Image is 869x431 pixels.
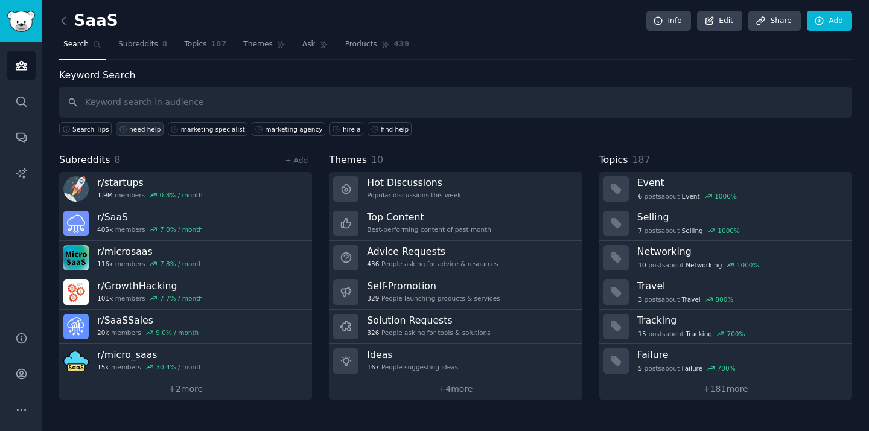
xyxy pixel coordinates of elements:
h3: Travel [637,279,844,292]
div: members [97,294,203,302]
a: Themes [239,35,290,60]
h2: SaaS [59,11,118,31]
h3: Solution Requests [367,314,490,327]
span: 187 [211,39,227,50]
div: post s about [637,328,746,339]
img: SaaS [63,211,89,236]
div: 700 % [727,330,745,338]
a: r/micro_saas15kmembers30.4% / month [59,344,312,378]
a: r/startups1.9Mmembers0.8% / month [59,172,312,206]
div: Best-performing content of past month [367,225,491,234]
a: Top ContentBest-performing content of past month [329,206,582,241]
a: Info [646,11,691,31]
img: GummySearch logo [7,11,35,32]
span: 1.9M [97,191,113,199]
h3: Hot Discussions [367,176,461,189]
div: 7.7 % / month [160,294,203,302]
a: Ask [298,35,333,60]
h3: Advice Requests [367,245,498,258]
span: 7 [638,226,642,235]
a: Share [748,11,800,31]
label: Keyword Search [59,69,135,81]
div: members [97,260,203,268]
img: microsaas [63,245,89,270]
span: 8 [162,39,168,50]
a: Self-Promotion329People launching products & services [329,275,582,310]
h3: Top Content [367,211,491,223]
a: Subreddits8 [114,35,171,60]
span: Themes [243,39,273,50]
a: r/SaaSSales20kmembers9.0% / month [59,310,312,344]
div: post s about [637,363,737,374]
span: Search Tips [72,125,109,133]
h3: r/ micro_saas [97,348,203,361]
span: 439 [394,39,410,50]
span: Networking [686,261,722,269]
span: 5 [638,364,642,372]
div: People asking for tools & solutions [367,328,490,337]
div: 1000 % [718,226,740,235]
span: 8 [115,154,121,165]
a: hire a [329,122,363,136]
span: Subreddits [59,153,110,168]
div: post s about [637,260,760,270]
a: need help [116,122,164,136]
div: hire a [343,125,361,133]
span: Travel [682,295,701,304]
div: People asking for advice & resources [367,260,498,268]
span: 15 [638,330,646,338]
span: 10 [371,154,383,165]
a: r/GrowthHacking101kmembers7.7% / month [59,275,312,310]
h3: Self-Promotion [367,279,500,292]
span: Topics [599,153,628,168]
span: 101k [97,294,113,302]
a: Search [59,35,106,60]
h3: Tracking [637,314,844,327]
h3: r/ SaaSSales [97,314,199,327]
a: Networking10postsaboutNetworking1000% [599,241,852,275]
h3: r/ startups [97,176,203,189]
a: Edit [697,11,742,31]
span: Event [682,192,700,200]
div: 0.8 % / month [160,191,203,199]
a: find help [368,122,411,136]
div: members [97,328,199,337]
button: Search Tips [59,122,112,136]
div: People launching products & services [367,294,500,302]
span: 326 [367,328,379,337]
img: GrowthHacking [63,279,89,305]
div: post s about [637,294,734,305]
a: r/SaaS405kmembers7.0% / month [59,206,312,241]
span: Products [345,39,377,50]
span: Search [63,39,89,50]
div: Popular discussions this week [367,191,461,199]
span: 3 [638,295,642,304]
div: 1000 % [737,261,759,269]
a: Tracking15postsaboutTracking700% [599,310,852,344]
a: + Add [285,156,308,165]
a: Ideas167People suggesting ideas [329,344,582,378]
a: +2more [59,378,312,400]
a: Event6postsaboutEvent1000% [599,172,852,206]
a: Advice Requests436People asking for advice & resources [329,241,582,275]
div: marketing specialist [181,125,245,133]
span: 405k [97,225,113,234]
a: marketing agency [252,122,325,136]
h3: Failure [637,348,844,361]
div: 9.0 % / month [156,328,199,337]
div: need help [129,125,161,133]
a: Travel3postsaboutTravel800% [599,275,852,310]
span: Themes [329,153,367,168]
div: members [97,363,203,371]
h3: Event [637,176,844,189]
a: +4more [329,378,582,400]
div: 30.4 % / month [156,363,203,371]
a: Topics187 [180,35,231,60]
div: members [97,225,203,234]
h3: r/ SaaS [97,211,203,223]
a: Selling7postsaboutSelling1000% [599,206,852,241]
a: +181more [599,378,852,400]
span: Selling [682,226,703,235]
span: 6 [638,192,642,200]
div: 800 % [715,295,733,304]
